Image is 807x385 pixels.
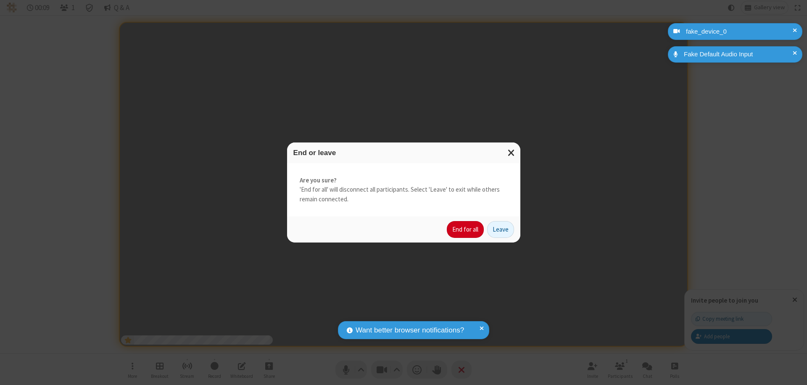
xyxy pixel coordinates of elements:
[356,325,464,336] span: Want better browser notifications?
[487,221,514,238] button: Leave
[681,50,796,59] div: Fake Default Audio Input
[503,142,520,163] button: Close modal
[293,149,514,157] h3: End or leave
[447,221,484,238] button: End for all
[287,163,520,217] div: 'End for all' will disconnect all participants. Select 'Leave' to exit while others remain connec...
[300,176,508,185] strong: Are you sure?
[683,27,796,37] div: fake_device_0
